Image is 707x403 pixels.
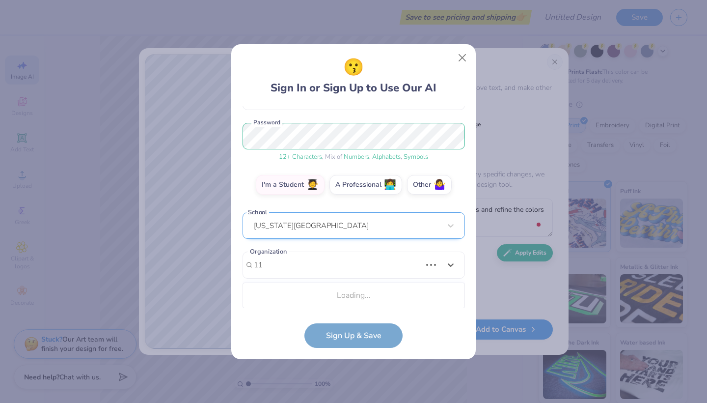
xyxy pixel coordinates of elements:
button: Close [453,48,472,67]
span: Alphabets [372,152,401,161]
div: , Mix of , , [243,152,465,162]
label: A Professional [329,175,402,195]
div: Loading... [243,286,464,305]
span: 👩‍💻 [384,179,396,190]
label: I'm a Student [256,175,325,195]
div: Sign In or Sign Up to Use Our AI [271,55,436,96]
label: Other [407,175,452,195]
label: School [246,207,269,217]
span: 🧑‍🎓 [306,179,319,190]
span: Numbers [344,152,369,161]
label: Organization [248,247,288,257]
span: 😗 [343,55,364,80]
span: Symbols [404,152,428,161]
span: 🤷‍♀️ [434,179,446,190]
span: 12 + Characters [279,152,322,161]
